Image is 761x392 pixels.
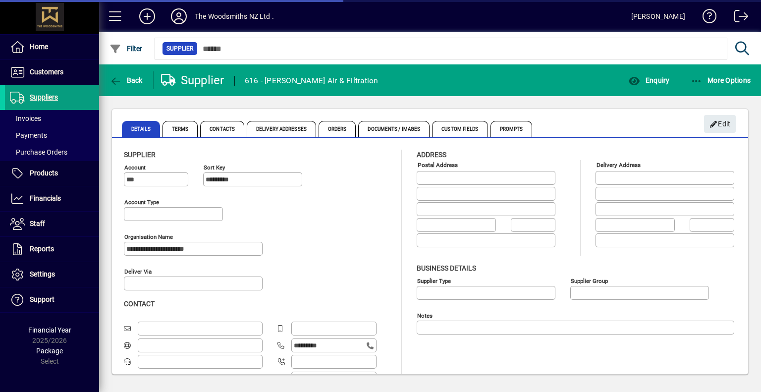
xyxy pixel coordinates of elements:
[163,121,198,137] span: Terms
[704,115,736,133] button: Edit
[131,7,163,25] button: Add
[727,2,749,34] a: Logout
[204,164,225,171] mat-label: Sort key
[30,295,54,303] span: Support
[30,68,63,76] span: Customers
[30,93,58,101] span: Suppliers
[5,287,99,312] a: Support
[417,312,433,319] mat-label: Notes
[107,40,145,57] button: Filter
[107,71,145,89] button: Back
[5,127,99,144] a: Payments
[688,71,754,89] button: More Options
[109,76,143,84] span: Back
[5,186,99,211] a: Financials
[195,8,274,24] div: The Woodsmiths NZ Ltd .
[10,148,67,156] span: Purchase Orders
[5,161,99,186] a: Products
[28,326,71,334] span: Financial Year
[124,151,156,159] span: Supplier
[5,212,99,236] a: Staff
[99,71,154,89] app-page-header-button: Back
[30,270,55,278] span: Settings
[200,121,244,137] span: Contacts
[571,277,608,284] mat-label: Supplier group
[358,121,430,137] span: Documents / Images
[124,199,159,206] mat-label: Account Type
[30,194,61,202] span: Financials
[124,268,152,275] mat-label: Deliver via
[417,277,451,284] mat-label: Supplier type
[30,43,48,51] span: Home
[5,35,99,59] a: Home
[122,121,160,137] span: Details
[5,237,99,262] a: Reports
[36,347,63,355] span: Package
[161,72,224,88] div: Supplier
[628,76,669,84] span: Enquiry
[10,114,41,122] span: Invoices
[709,116,731,132] span: Edit
[5,144,99,161] a: Purchase Orders
[691,76,751,84] span: More Options
[124,164,146,171] mat-label: Account
[695,2,717,34] a: Knowledge Base
[30,220,45,227] span: Staff
[5,60,99,85] a: Customers
[10,131,47,139] span: Payments
[247,121,316,137] span: Delivery Addresses
[432,121,488,137] span: Custom Fields
[319,121,356,137] span: Orders
[124,233,173,240] mat-label: Organisation name
[631,8,685,24] div: [PERSON_NAME]
[30,245,54,253] span: Reports
[124,300,155,308] span: Contact
[490,121,533,137] span: Prompts
[5,262,99,287] a: Settings
[30,169,58,177] span: Products
[245,73,379,89] div: 616 - [PERSON_NAME] Air & Filtration
[163,7,195,25] button: Profile
[166,44,193,54] span: Supplier
[109,45,143,53] span: Filter
[5,110,99,127] a: Invoices
[626,71,672,89] button: Enquiry
[417,151,446,159] span: Address
[417,264,476,272] span: Business details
